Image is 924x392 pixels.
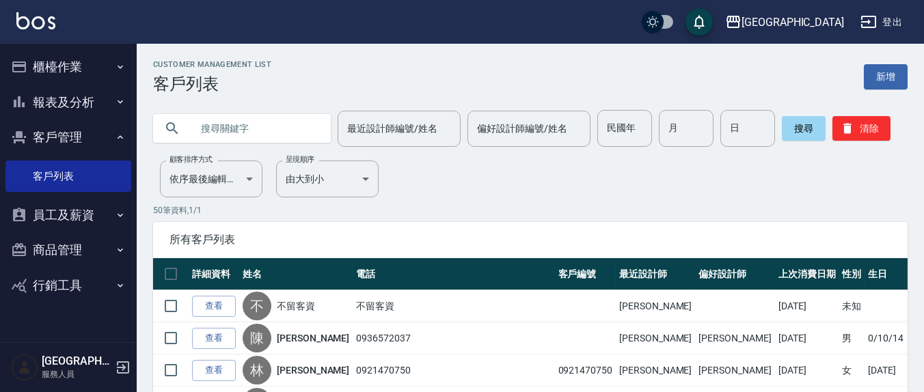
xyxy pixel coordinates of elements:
td: 0921470750 [353,354,554,387]
button: 搜尋 [782,116,826,141]
button: 櫃檯作業 [5,49,131,85]
th: 生日 [865,258,912,290]
td: 未知 [839,290,865,322]
th: 電話 [353,258,554,290]
button: 清除 [832,116,891,141]
button: 客戶管理 [5,120,131,155]
div: 陳 [243,324,271,352]
a: 查看 [192,360,236,381]
td: [DATE] [775,322,839,354]
th: 偏好設計師 [695,258,774,290]
label: 顧客排序方式 [169,154,213,165]
td: [PERSON_NAME] [695,354,774,387]
h5: [GEOGRAPHIC_DATA] [42,354,111,368]
td: 不留客資 [353,290,554,322]
th: 上次消費日期 [775,258,839,290]
th: 客戶編號 [555,258,616,290]
a: 查看 [192,296,236,317]
span: 所有客戶列表 [169,233,891,247]
div: 由大到小 [276,160,379,197]
label: 呈現順序 [286,154,314,165]
td: 女 [839,354,865,387]
td: [PERSON_NAME] [616,354,695,387]
a: 新增 [864,64,908,89]
a: [PERSON_NAME] [277,331,349,345]
img: Logo [16,12,55,29]
button: 商品管理 [5,232,131,268]
button: 員工及薪資 [5,197,131,233]
a: 不留客資 [277,299,315,313]
a: 查看 [192,328,236,349]
button: 行銷工具 [5,268,131,303]
div: 不 [243,292,271,320]
input: 搜尋關鍵字 [191,110,320,147]
button: 登出 [855,10,908,35]
div: 依序最後編輯時間 [160,160,262,197]
th: 最近設計師 [616,258,695,290]
td: 0936572037 [353,322,554,354]
td: [DATE] [865,354,912,387]
div: 林 [243,356,271,384]
td: 0921470750 [555,354,616,387]
td: [PERSON_NAME] [616,322,695,354]
td: [DATE] [775,354,839,387]
td: 男 [839,322,865,354]
td: 0/10/14 [865,322,912,354]
h2: Customer Management List [153,60,271,69]
td: [PERSON_NAME] [695,322,774,354]
h3: 客戶列表 [153,74,271,94]
p: 50 筆資料, 1 / 1 [153,204,908,216]
button: 報表及分析 [5,85,131,120]
div: [GEOGRAPHIC_DATA] [742,14,844,31]
p: 服務人員 [42,368,111,380]
td: [DATE] [775,290,839,322]
td: [PERSON_NAME] [616,290,695,322]
th: 性別 [839,258,865,290]
button: [GEOGRAPHIC_DATA] [720,8,850,36]
th: 詳細資料 [189,258,239,290]
button: save [685,8,713,36]
img: Person [11,354,38,381]
a: [PERSON_NAME] [277,363,349,377]
a: 客戶列表 [5,160,131,192]
th: 姓名 [239,258,353,290]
